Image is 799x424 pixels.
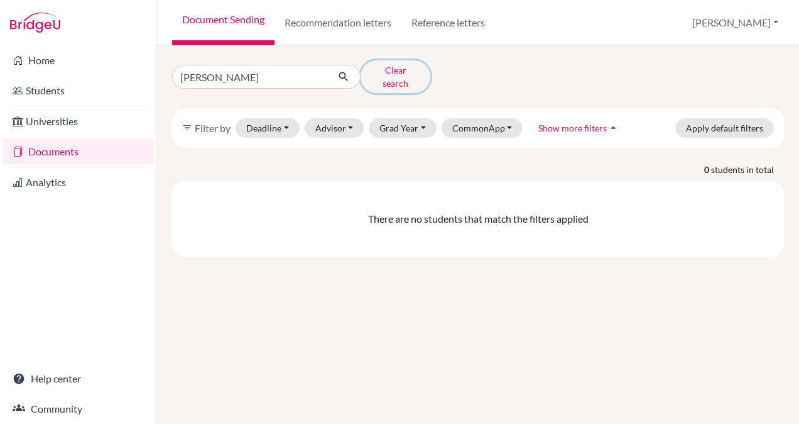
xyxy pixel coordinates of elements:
span: students in total [711,163,784,176]
span: Show more filters [538,123,607,133]
img: Bridge-U [10,13,60,33]
a: Students [3,78,154,103]
a: Home [3,48,154,73]
input: Find student by name... [172,65,328,89]
button: [PERSON_NAME] [687,11,784,35]
a: Help center [3,366,154,391]
button: Advisor [305,118,364,138]
a: Universities [3,109,154,134]
a: Documents [3,139,154,164]
span: Filter by [195,122,231,134]
a: Analytics [3,170,154,195]
button: Deadline [236,118,300,138]
div: There are no students that match the filters applied [177,211,779,226]
button: Grad Year [369,118,437,138]
i: arrow_drop_up [607,121,619,134]
a: Community [3,396,154,421]
button: Show more filtersarrow_drop_up [528,118,630,138]
button: Apply default filters [675,118,774,138]
i: filter_list [182,123,192,133]
button: Clear search [361,60,430,93]
strong: 0 [704,163,711,176]
button: CommonApp [442,118,523,138]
